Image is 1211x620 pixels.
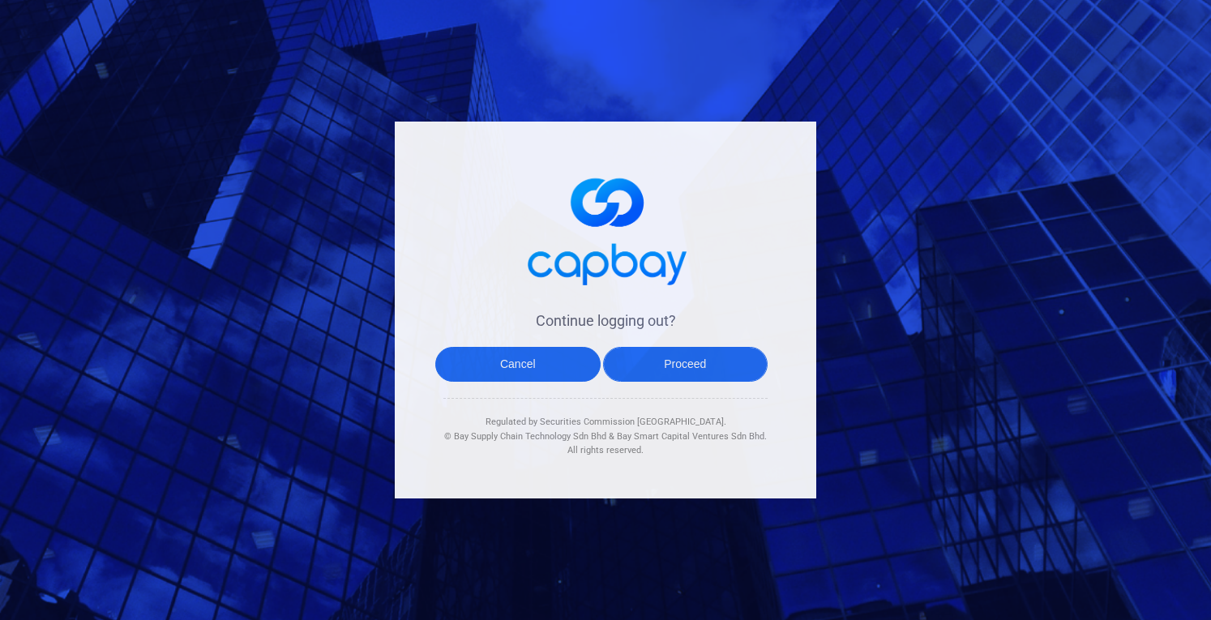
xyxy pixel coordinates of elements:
[443,399,768,458] div: Regulated by Securities Commission [GEOGRAPHIC_DATA]. & All rights reserved.
[603,347,768,382] button: Proceed
[516,162,695,295] img: logo
[617,431,767,442] span: Bay Smart Capital Ventures Sdn Bhd.
[444,431,606,442] span: © Bay Supply Chain Technology Sdn Bhd
[443,311,768,331] h4: Continue logging out?
[435,347,601,382] button: Cancel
